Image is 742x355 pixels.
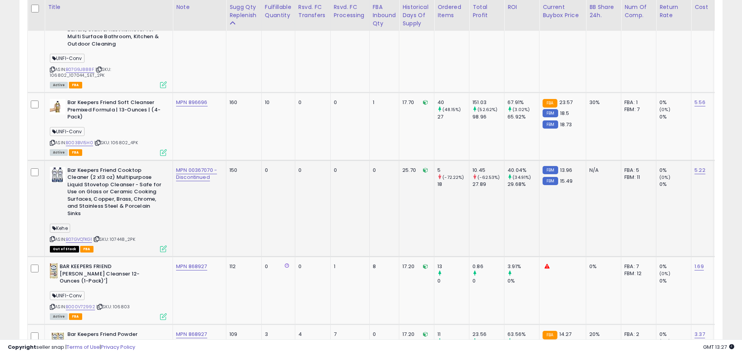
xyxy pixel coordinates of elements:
[229,263,256,270] div: 112
[560,166,573,174] span: 13.96
[66,236,92,243] a: B07GVQTKG1
[437,181,469,188] div: 18
[176,330,207,338] a: MPN 868927
[624,3,653,19] div: Num of Comp.
[508,167,539,174] div: 40.04%
[472,277,504,284] div: 0
[624,263,650,270] div: FBA: 7
[334,331,363,338] div: 7
[508,113,539,120] div: 65.92%
[659,3,688,19] div: Return Rate
[50,167,65,182] img: 51KapQoTyiL._SL40_.jpg
[513,174,531,180] small: (34.91%)
[69,82,82,88] span: FBA
[48,3,169,11] div: Title
[67,167,162,219] b: Bar Keepers Friend Cooktop Cleaner (2 x13 oz) Multipurpose Liquid Stovetop Cleanser - Safe for Us...
[229,331,256,338] div: 109
[50,127,85,136] span: UNFI-Conv
[659,167,691,174] div: 0%
[50,149,68,156] span: All listings currently available for purchase on Amazon
[176,99,208,106] a: MPN 896696
[298,167,324,174] div: 0
[176,263,207,270] a: MPN 868927
[50,167,167,252] div: ASIN:
[176,3,223,11] div: Note
[543,120,558,129] small: FBM
[589,99,615,106] div: 30%
[402,263,428,270] div: 17.20
[67,99,162,123] b: Bar Keepers Friend Soft Cleanser Premixed Formula | 13-Ounces | (4-Pack)
[508,99,539,106] div: 67.91%
[334,3,366,19] div: Rsvd. FC Processing
[50,82,68,88] span: All listings currently available for purchase on Amazon
[66,304,95,310] a: B000V72992
[437,277,469,284] div: 0
[437,99,469,106] div: 40
[589,167,615,174] div: N/A
[508,3,536,11] div: ROI
[694,330,705,338] a: 3.37
[437,263,469,270] div: 13
[265,99,289,106] div: 10
[93,236,135,242] span: | SKU: 107448_2PK
[703,343,734,351] span: 2025-09-11 13:27 GMT
[659,174,670,180] small: (0%)
[659,263,691,270] div: 0%
[659,113,691,120] div: 0%
[298,99,324,106] div: 0
[659,270,670,277] small: (0%)
[589,3,618,19] div: BB Share 24h.
[80,246,93,253] span: FBA
[298,3,327,19] div: Rsvd. FC Transfers
[624,106,650,113] div: FBM: 7
[543,109,558,117] small: FBM
[437,331,469,338] div: 11
[50,263,167,319] div: ASIN:
[472,263,504,270] div: 0.86
[50,99,65,115] img: 41ELrJY7sNL._SL40_.jpg
[298,263,324,270] div: 0
[442,106,461,113] small: (48.15%)
[8,343,36,351] strong: Copyright
[50,224,70,233] span: Kehe
[508,181,539,188] div: 29.68%
[543,99,557,108] small: FBA
[508,331,539,338] div: 63.56%
[508,263,539,270] div: 3.91%
[229,3,258,19] div: Sugg Qty Replenish
[543,3,583,19] div: Current Buybox Price
[472,3,501,19] div: Total Profit
[402,167,428,174] div: 25.70
[50,99,167,155] div: ASIN:
[478,106,497,113] small: (52.62%)
[50,331,65,346] img: 51E-FeiHN+L._SL40_.jpg
[402,99,428,106] div: 17.70
[694,3,710,11] div: Cost
[472,167,504,174] div: 10.45
[659,106,670,113] small: (0%)
[60,263,154,287] b: BAR KEEPERS FRIEND [PERSON_NAME] Cleanser 12-Ounces (1-Pack)']
[50,54,85,63] span: UNFI-Conv
[543,166,558,174] small: FBM
[50,246,79,253] span: All listings that are currently out of stock and unavailable for purchase on Amazon
[478,174,500,180] small: (-62.53%)
[265,167,289,174] div: 0
[560,177,573,185] span: 15.49
[624,270,650,277] div: FBM: 12
[69,149,82,156] span: FBA
[659,331,691,338] div: 0%
[334,99,363,106] div: 0
[624,99,650,106] div: FBA: 1
[402,3,431,28] div: Historical Days Of Supply
[472,331,504,338] div: 23.56
[508,277,539,284] div: 0%
[66,140,93,146] a: B003BVI5H0
[694,99,705,106] a: 5.56
[265,263,289,270] div: 0
[694,166,705,174] a: 5.22
[624,174,650,181] div: FBM: 11
[67,343,100,351] a: Terms of Use
[50,291,85,300] span: UNFI-Conv
[659,99,691,106] div: 0%
[176,166,217,181] a: MPN 00367070 - Discontinued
